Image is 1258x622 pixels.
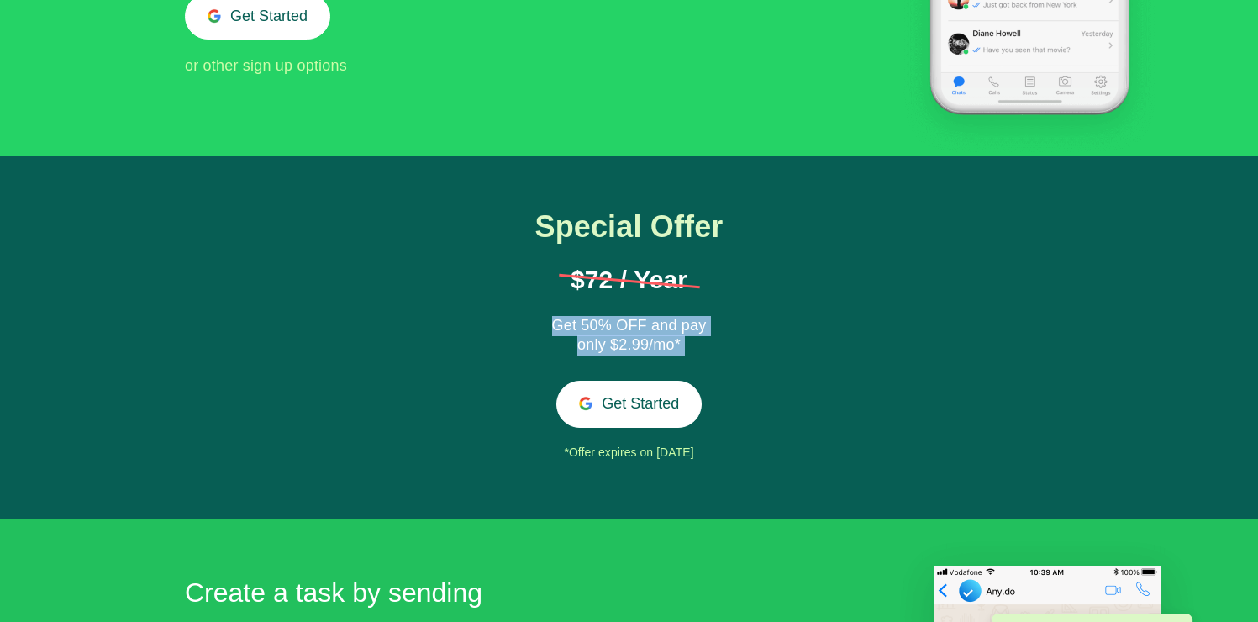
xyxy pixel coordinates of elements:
[498,440,761,466] div: *Offer expires on [DATE]
[545,316,713,356] div: Get 50% OFF and pay only $2.99/mo*
[498,210,761,244] h1: Special Offer
[556,381,702,427] button: Get Started
[559,267,700,293] h1: $72 / Year
[185,57,347,74] span: or other sign up options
